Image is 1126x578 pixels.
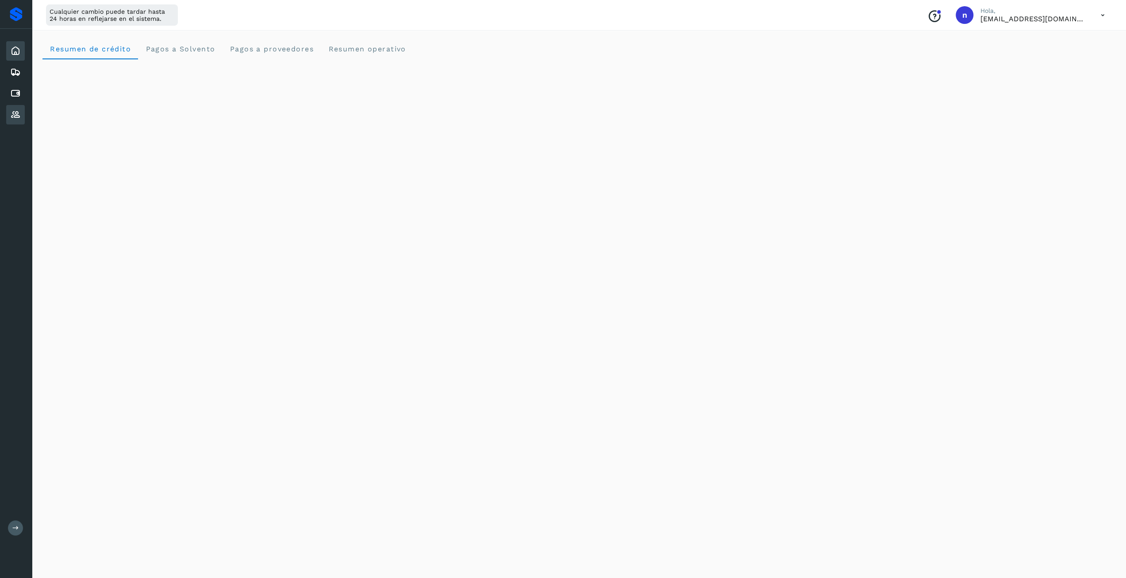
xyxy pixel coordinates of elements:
div: Cualquier cambio puede tardar hasta 24 horas en reflejarse en el sistema. [46,4,178,26]
span: Resumen de crédito [50,45,131,53]
p: niagara+prod@solvento.mx [980,15,1087,23]
p: Hola, [980,7,1087,15]
div: Proveedores [6,105,25,124]
div: Embarques [6,62,25,82]
div: Cuentas por pagar [6,84,25,103]
span: Pagos a Solvento [145,45,215,53]
span: Pagos a proveedores [229,45,314,53]
div: Inicio [6,41,25,61]
span: Resumen operativo [328,45,406,53]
